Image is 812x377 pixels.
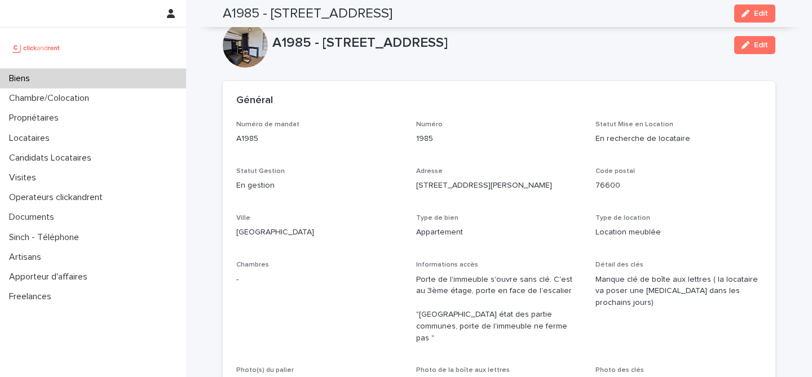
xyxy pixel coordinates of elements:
p: A1985 - [STREET_ADDRESS] [272,35,725,51]
p: Artisans [5,252,50,263]
span: Photo de la boîte aux lettres [416,367,510,374]
span: Adresse [416,168,443,175]
span: Edit [754,41,768,49]
span: Edit [754,10,768,17]
button: Edit [734,36,775,54]
span: Statut Mise en Location [595,121,673,128]
p: Location meublée [595,227,762,238]
p: - [236,274,403,286]
h2: A1985 - [STREET_ADDRESS] [223,6,392,22]
p: Sinch - Téléphone [5,232,88,243]
p: Operateurs clickandrent [5,192,112,203]
p: 1985 [416,133,582,145]
p: Propriétaires [5,113,68,123]
p: Apporteur d'affaires [5,272,96,282]
p: En recherche de locataire [595,133,762,145]
p: Chambre/Colocation [5,93,98,104]
p: [STREET_ADDRESS][PERSON_NAME] [416,180,582,192]
span: Statut Gestion [236,168,285,175]
span: Numéro de mandat [236,121,299,128]
p: [GEOGRAPHIC_DATA] [236,227,403,238]
p: 76600 [595,180,762,192]
p: En gestion [236,180,403,192]
p: Candidats Locataires [5,153,100,163]
span: Code postal [595,168,635,175]
span: Type de location [595,215,650,221]
span: Photo(s) du palier [236,367,294,374]
h2: Général [236,95,273,107]
p: Porte de l'immeuble s'ouvre sans clé. C'est au 3ème étage, porte en face de l'escalier "[GEOGRAPH... [416,274,582,344]
span: Informations accès [416,261,478,268]
p: Documents [5,212,63,223]
span: Type de bien [416,215,458,221]
span: Chambres [236,261,269,268]
p: Biens [5,73,39,84]
img: UCB0brd3T0yccxBKYDjQ [9,37,64,59]
span: Ville [236,215,250,221]
p: Manque clé de boîte aux lettres ( la locataire va poser une [MEDICAL_DATA] dans les prochains jours) [595,274,762,309]
p: Visites [5,172,45,183]
p: Appartement [416,227,582,238]
p: Locataires [5,133,59,144]
button: Edit [734,5,775,23]
p: Freelances [5,291,60,302]
span: Photo des clés [595,367,644,374]
span: Détail des clés [595,261,643,268]
p: A1985 [236,133,403,145]
span: Numéro [416,121,443,128]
